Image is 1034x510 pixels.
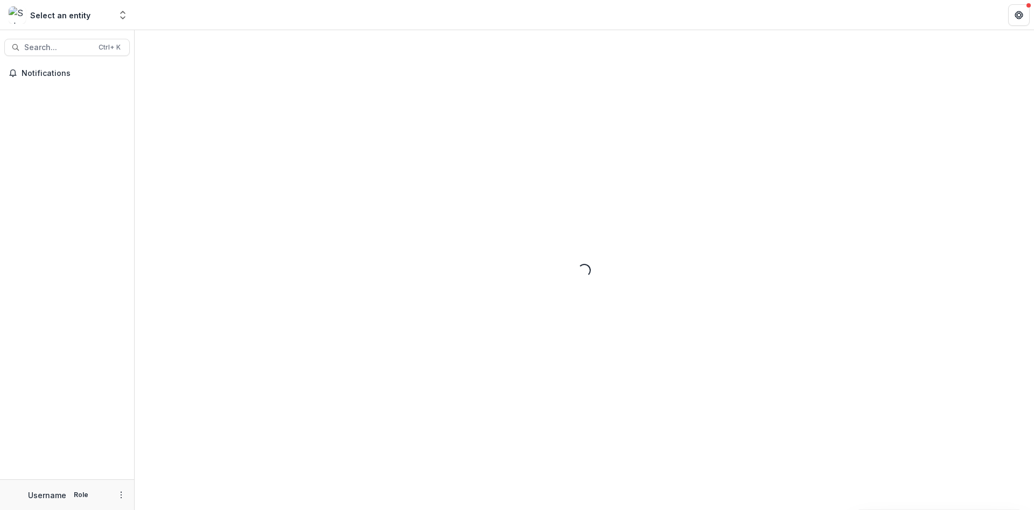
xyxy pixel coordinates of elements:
button: Get Help [1008,4,1030,26]
button: Open entity switcher [115,4,130,26]
div: Select an entity [30,10,90,21]
img: Select an entity [9,6,26,24]
div: Ctrl + K [96,41,123,53]
button: Search... [4,39,130,56]
span: Notifications [22,69,125,78]
span: Search... [24,43,92,52]
p: Role [71,490,92,500]
p: Username [28,490,66,501]
button: Notifications [4,65,130,82]
button: More [115,488,128,501]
